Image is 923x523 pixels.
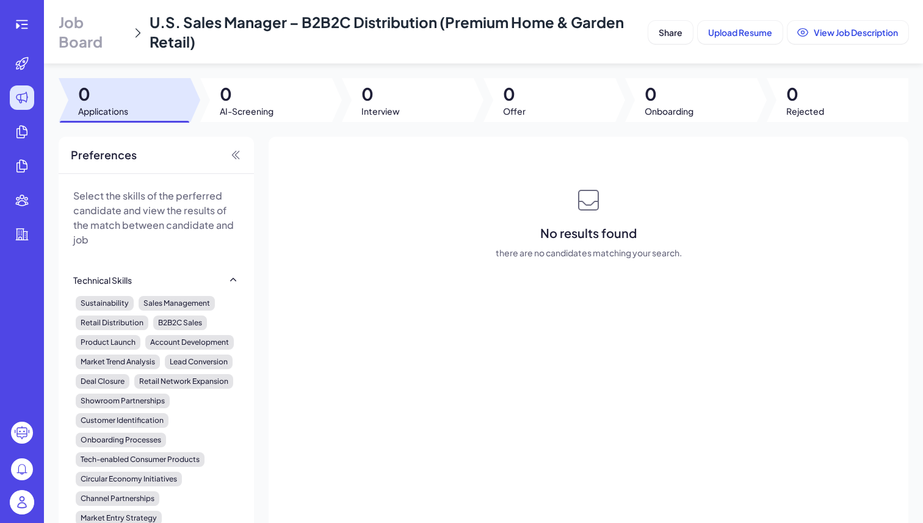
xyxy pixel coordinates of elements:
img: user_logo.png [10,490,34,514]
div: Retail Network Expansion [134,374,233,389]
button: Upload Resume [698,21,783,44]
div: B2B2C Sales [153,316,207,330]
div: Tech-enabled Consumer Products [76,452,205,467]
span: Applications [78,105,128,117]
div: Account Development [145,335,234,350]
span: 0 [220,83,273,105]
span: Job Board [59,12,126,51]
div: Technical Skills [73,274,132,286]
span: 0 [645,83,693,105]
span: Interview [361,105,400,117]
div: Product Launch [76,335,140,350]
span: AI-Screening [220,105,273,117]
span: Preferences [71,146,137,164]
div: Retail Distribution [76,316,148,330]
div: Circular Economy Initiatives [76,472,182,486]
div: Deal Closure [76,374,129,389]
div: Channel Partnerships [76,491,159,506]
span: Share [659,27,682,38]
div: Sales Management [139,296,215,311]
span: 0 [786,83,824,105]
button: View Job Description [787,21,908,44]
span: No results found [540,225,637,242]
div: Sustainability [76,296,134,311]
div: Customer Identification [76,413,168,428]
div: Market Trend Analysis [76,355,160,369]
span: 0 [503,83,526,105]
p: Select the skills of the perferred candidate and view the results of the match between candidate ... [73,189,239,247]
span: there are no candidates matching your search. [496,247,682,259]
div: Showroom Partnerships [76,394,170,408]
span: View Job Description [814,27,898,38]
span: Offer [503,105,526,117]
div: Onboarding Processes [76,433,166,447]
span: Upload Resume [708,27,772,38]
div: Lead Conversion [165,355,233,369]
button: Share [648,21,693,44]
span: 0 [361,83,400,105]
span: U.S. Sales Manager – B2B2C Distribution (Premium Home & Garden Retail) [150,13,624,51]
span: Rejected [786,105,824,117]
span: Onboarding [645,105,693,117]
span: 0 [78,83,128,105]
